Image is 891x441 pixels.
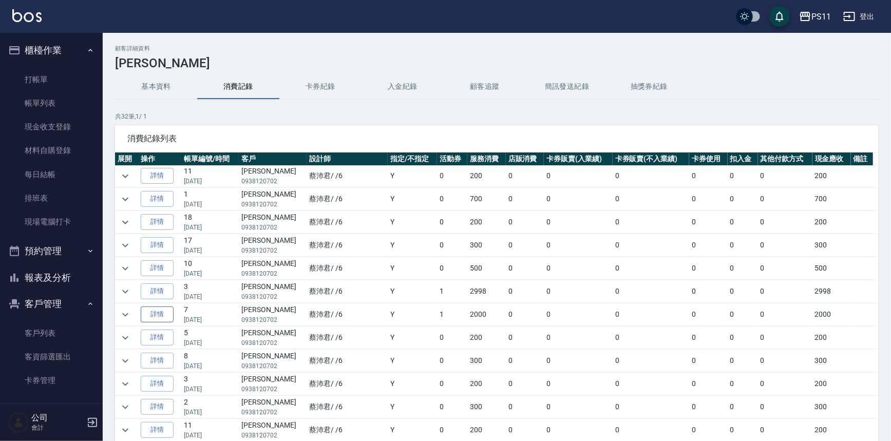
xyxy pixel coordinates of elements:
td: 1 [437,280,467,303]
td: Y [388,211,437,234]
p: [DATE] [184,385,236,394]
td: Y [388,350,437,372]
td: 0 [544,350,612,372]
td: 500 [812,257,851,280]
td: [PERSON_NAME] [239,211,307,234]
button: 客戶管理 [4,291,99,317]
td: 8 [181,350,239,372]
td: Y [388,165,437,187]
td: 0 [506,211,544,234]
a: 詳情 [141,306,174,322]
td: 200 [467,165,506,187]
td: 0 [506,396,544,418]
td: 0 [506,350,544,372]
p: [DATE] [184,361,236,371]
td: 300 [467,234,506,257]
td: [PERSON_NAME] [239,188,307,210]
p: 0938120702 [241,223,304,232]
td: 0 [689,327,728,349]
td: 0 [758,396,812,418]
a: 詳情 [141,260,174,276]
td: 0 [758,280,812,303]
button: expand row [118,330,133,346]
td: 0 [689,280,728,303]
a: 詳情 [141,399,174,415]
th: 客戶 [239,152,307,166]
td: 0 [613,257,689,280]
td: 0 [758,188,812,210]
a: 詳情 [141,422,174,438]
td: 0 [613,188,689,210]
td: 0 [728,303,758,326]
a: 現金收支登錄 [4,115,99,139]
p: [DATE] [184,269,236,278]
th: 備註 [851,152,873,166]
span: 消費紀錄列表 [127,133,866,144]
td: 0 [728,188,758,210]
td: 18 [181,211,239,234]
td: Y [388,373,437,395]
td: 0 [437,165,467,187]
a: 詳情 [141,237,174,253]
a: 詳情 [141,376,174,392]
a: 客戶列表 [4,321,99,345]
td: 0 [506,280,544,303]
td: 2998 [467,280,506,303]
td: Y [388,280,437,303]
td: 蔡沛君 / /6 [307,350,388,372]
p: 0938120702 [241,246,304,255]
td: Y [388,234,437,257]
h5: 公司 [31,413,84,423]
td: 蔡沛君 / /6 [307,396,388,418]
p: [DATE] [184,177,236,186]
p: 0938120702 [241,431,304,440]
td: 200 [467,327,506,349]
td: Y [388,327,437,349]
td: 0 [689,234,728,257]
td: 0 [437,234,467,257]
td: Y [388,303,437,326]
th: 設計師 [307,152,388,166]
button: 簡訊發送紀錄 [526,74,608,99]
td: 7 [181,303,239,326]
td: 0 [437,257,467,280]
td: 0 [613,396,689,418]
td: 300 [812,350,851,372]
td: 0 [506,188,544,210]
td: 2 [181,396,239,418]
button: 預約管理 [4,238,99,264]
td: 蔡沛君 / /6 [307,165,388,187]
td: 0 [758,165,812,187]
td: 0 [437,211,467,234]
img: Person [8,412,29,433]
td: 10 [181,257,239,280]
td: 300 [467,350,506,372]
td: 200 [812,327,851,349]
td: 0 [544,257,612,280]
th: 卡券販賣(入業績) [544,152,612,166]
button: 卡券紀錄 [279,74,362,99]
td: 0 [506,165,544,187]
td: 0 [689,396,728,418]
td: 0 [728,211,758,234]
td: Y [388,188,437,210]
td: 2000 [812,303,851,326]
td: 200 [467,373,506,395]
td: 0 [728,280,758,303]
td: 1 [181,188,239,210]
th: 其他付款方式 [758,152,812,166]
td: 0 [506,303,544,326]
th: 服務消費 [467,152,506,166]
td: 0 [437,373,467,395]
td: 0 [728,396,758,418]
a: 詳情 [141,283,174,299]
td: 0 [437,350,467,372]
td: Y [388,396,437,418]
a: 詳情 [141,191,174,207]
th: 卡券販賣(不入業績) [613,152,689,166]
td: 0 [758,257,812,280]
td: 200 [467,211,506,234]
div: PS11 [811,10,831,23]
p: [DATE] [184,246,236,255]
td: 0 [728,165,758,187]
